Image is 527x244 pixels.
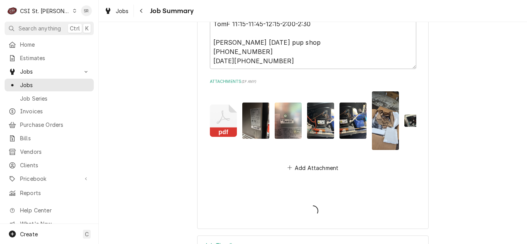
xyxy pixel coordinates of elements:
a: Reports [5,187,94,199]
div: Stephani Roth's Avatar [81,5,92,16]
div: CSI St. Louis's Avatar [7,5,18,16]
span: Purchase Orders [20,121,90,129]
span: Vendors [20,148,90,156]
img: LnvEHdzTqlJIlD5CLTpw [340,103,367,138]
img: 0fxgKZ3SSzq7KJDf9aO4 [404,114,431,127]
a: Job Series [5,92,94,105]
span: Search anything [19,24,61,32]
span: Job Series [20,94,90,103]
a: Vendors [5,145,94,158]
div: Attachments [210,79,416,173]
span: Estimates [20,54,90,62]
div: CSI St. [PERSON_NAME] [20,7,70,15]
a: Go to Jobs [5,65,94,78]
span: Create [20,231,38,237]
button: Add Attachment [286,162,340,173]
a: Go to Help Center [5,204,94,217]
a: Jobs [5,79,94,91]
span: Help Center [20,206,89,214]
a: Home [5,38,94,51]
span: K [85,24,89,32]
a: Jobs [101,5,132,17]
img: Hm89gPJRJu8gP0H4XAPQ [372,91,399,150]
button: Navigate back [135,5,148,17]
span: Jobs [20,67,78,76]
span: ( if any ) [242,79,256,84]
span: Home [20,40,90,49]
button: pdf [210,91,237,150]
a: Bills [5,132,94,145]
a: Go to What's New [5,217,94,230]
span: Reports [20,189,90,197]
a: Clients [5,159,94,172]
span: Loading... [307,203,318,219]
label: Attachments [210,79,416,85]
span: Jobs [20,81,90,89]
a: Invoices [5,105,94,118]
img: RW1d40ttRIyO0lHjUwrV [275,103,302,138]
button: Search anythingCtrlK [5,22,94,35]
span: C [85,230,89,238]
span: Pricebook [20,175,78,183]
span: Clients [20,161,90,169]
div: C [7,5,18,16]
a: Go to Pricebook [5,172,94,185]
span: Jobs [116,7,129,15]
a: Estimates [5,52,94,64]
div: SR [81,5,92,16]
span: Ctrl [70,24,80,32]
a: Purchase Orders [5,118,94,131]
img: QXC1AfCUQcOU54Sq6653 [242,103,269,138]
span: Job Summary [148,6,194,16]
span: What's New [20,220,89,228]
span: Bills [20,134,90,142]
span: Invoices [20,107,90,115]
img: hfr7jjyNT7GmwE3K5duh [307,103,334,138]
